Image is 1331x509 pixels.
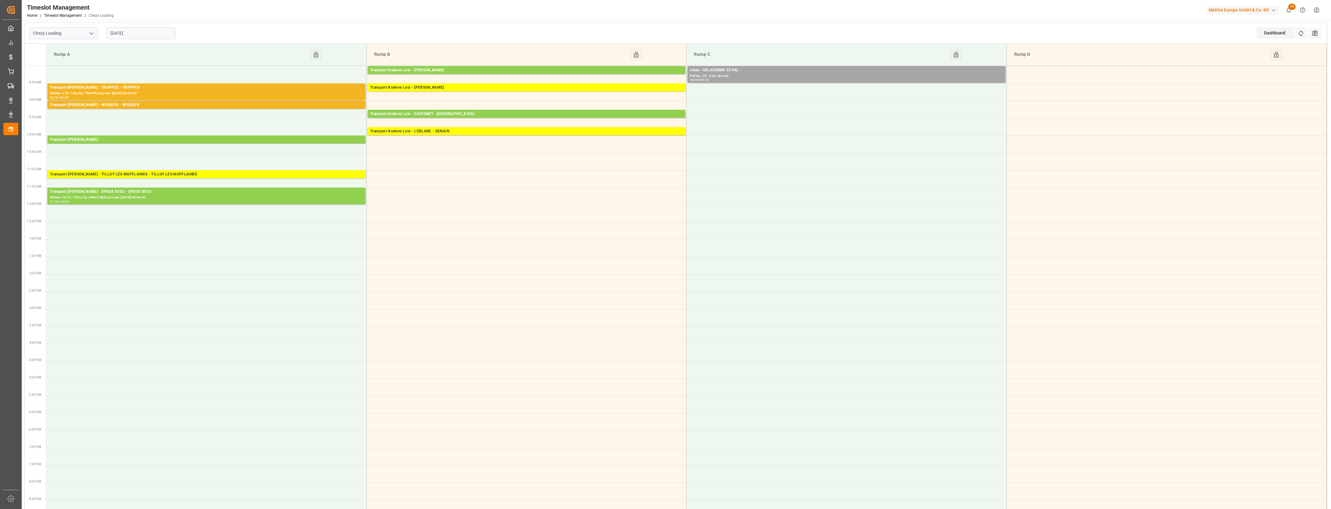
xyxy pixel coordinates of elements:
[27,167,41,171] span: 11:00 AM
[29,445,41,449] span: 7:00 PM
[29,98,41,101] span: 9:00 AM
[50,91,363,96] div: Pallets: 3,TU: 106,City: TRAPPES,Arrival: [DATE] 00:00:00
[370,67,683,73] div: Transport Kuehne Lots - [PERSON_NAME]
[372,49,630,60] div: Ramp B
[29,237,41,240] span: 1:00 PM
[29,341,41,344] span: 4:00 PM
[370,73,683,79] div: Pallets: 22,TU: 534,City: CARQUEFOU,Arrival: [DATE] 00:00:00
[29,324,41,327] span: 3:30 PM
[370,91,683,96] div: Pallets: 14,TU: 416,City: CARQUEFOU,Arrival: [DATE] 00:00:00
[59,96,60,99] div: -
[29,463,41,466] span: 7:30 PM
[700,78,709,81] div: 08:30
[27,185,41,188] span: 11:30 AM
[29,306,41,310] span: 3:00 PM
[60,200,69,203] div: 12:00
[50,137,363,143] div: Transport [PERSON_NAME]
[29,428,41,431] span: 6:30 PM
[27,219,41,223] span: 12:30 PM
[29,115,41,119] span: 9:30 AM
[1288,4,1296,10] span: 16
[699,78,700,81] div: -
[1257,27,1294,39] div: Dashboard
[50,102,363,108] div: Transport [PERSON_NAME] - WISSOUS - WISSOUS
[370,117,683,122] div: Pallets: 7,TU: 456,City: [GEOGRAPHIC_DATA],Arrival: [DATE] 00:00:00
[29,358,41,362] span: 4:30 PM
[60,96,69,99] div: 09:00
[29,254,41,258] span: 1:30 PM
[29,393,41,396] span: 5:30 PM
[50,143,363,148] div: Pallets: ,TU: 116,City: [GEOGRAPHIC_DATA],Arrival: [DATE] 00:00:00
[29,376,41,379] span: 5:00 PM
[1206,4,1282,16] button: Melitta Europa GmbH & Co. KG
[44,13,82,18] a: Timeslot Management
[692,49,950,60] div: Ramp C
[690,73,1003,79] div: Pallets: ,TU: ,City: ,Arrival:
[29,480,41,483] span: 8:00 PM
[50,85,363,91] div: Transport [PERSON_NAME] - TRAPPES - TRAPPES
[690,67,1003,73] div: other - DELAVENNE 33 PAL -
[370,135,683,140] div: Pallets: ,TU: 542,City: [GEOGRAPHIC_DATA],Arrival: [DATE] 00:00:00
[27,3,114,12] div: Timeslot Management
[29,289,41,292] span: 2:30 PM
[59,200,60,203] div: -
[50,195,363,200] div: Pallets: 24,TU: 1932,City: EPAUX BEZU,Arrival: [DATE] 00:00:00
[370,85,683,91] div: Transport Kuehne Lots - [PERSON_NAME]
[370,111,683,117] div: Transport Kuehne Lots - GAVIGNET - [GEOGRAPHIC_DATA]
[1012,49,1270,60] div: Ramp D
[1282,3,1296,17] button: show 16 new notifications
[50,96,59,99] div: 08:30
[50,108,363,113] div: Pallets: 3,TU: 154,City: WISSOUS,Arrival: [DATE] 00:00:00
[370,128,683,135] div: Transport Kuehne Lots - LEBLANC - DENAIN
[690,78,699,81] div: 08:00
[29,497,41,501] span: 8:30 PM
[29,27,98,39] input: Type to search/select
[27,150,41,153] span: 10:30 AM
[52,49,310,60] div: Ramp A
[29,81,41,84] span: 8:30 AM
[87,29,96,38] button: open menu
[1296,3,1310,17] button: Help Center
[27,202,41,206] span: 12:00 PM
[27,13,37,18] a: Home
[107,27,176,39] input: DD-MM-YYYY
[50,171,363,178] div: Transport [PERSON_NAME] - TILLOY LES MOFFLAINES - TILLOY LES MOFFLAINES
[29,410,41,414] span: 6:00 PM
[50,178,363,183] div: Pallets: 4,TU: ,City: TILLOY LES MOFFLAINES,Arrival: [DATE] 00:00:00
[29,272,41,275] span: 2:00 PM
[50,189,363,195] div: Transport [PERSON_NAME] - EPAUX BEZU - EPAUX BEZU
[1206,6,1279,15] div: Melitta Europa GmbH & Co. KG
[27,133,41,136] span: 10:00 AM
[50,200,59,203] div: 11:30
